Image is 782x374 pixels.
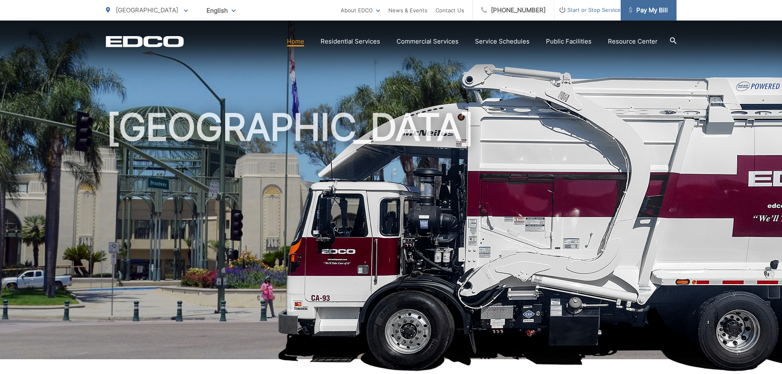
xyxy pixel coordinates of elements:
a: Public Facilities [546,37,592,46]
a: Resource Center [608,37,658,46]
span: [GEOGRAPHIC_DATA] [116,6,178,14]
a: Service Schedules [475,37,530,46]
a: Contact Us [436,5,464,15]
a: EDCD logo. Return to the homepage. [106,36,184,47]
a: About EDCO [341,5,380,15]
span: English [200,3,242,18]
a: News & Events [388,5,427,15]
a: Residential Services [321,37,380,46]
span: Pay My Bill [629,5,668,15]
a: Commercial Services [397,37,459,46]
a: Home [287,37,304,46]
h1: [GEOGRAPHIC_DATA] [106,107,677,367]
